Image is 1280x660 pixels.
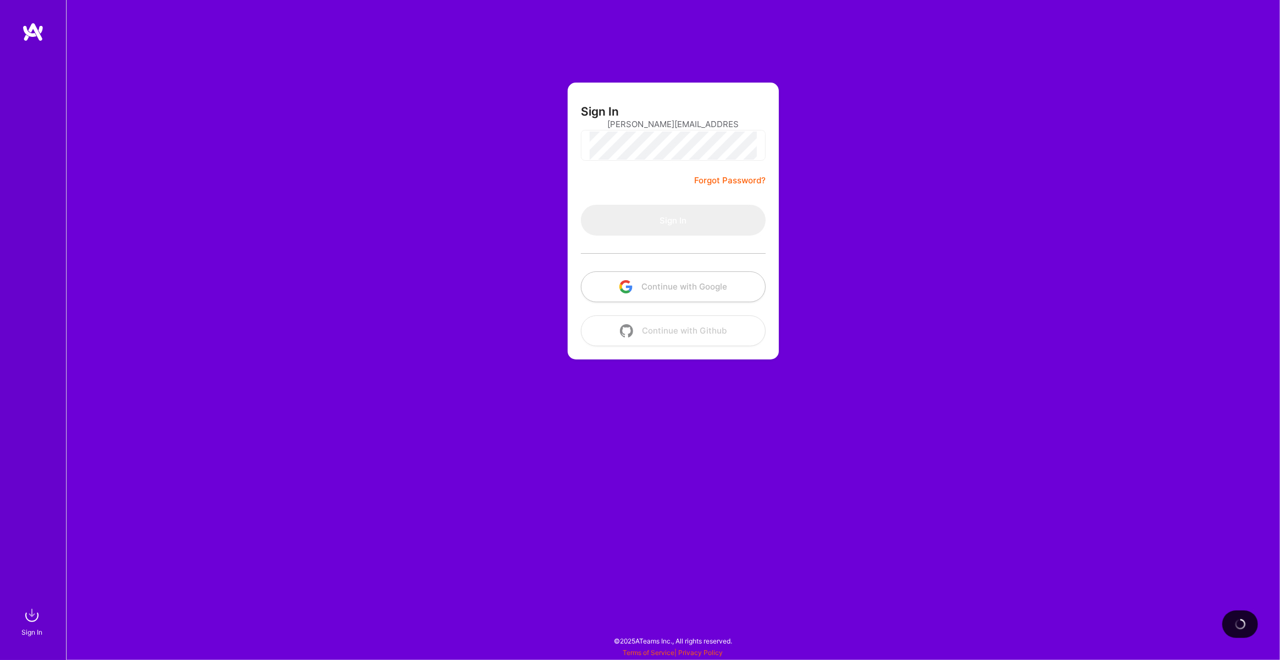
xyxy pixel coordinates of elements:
[679,648,723,657] a: Privacy Policy
[21,626,42,638] div: Sign In
[22,22,44,42] img: logo
[623,648,675,657] a: Terms of Service
[619,280,633,293] img: icon
[694,174,766,187] a: Forgot Password?
[581,105,619,118] h3: Sign In
[620,324,633,337] img: icon
[1235,619,1246,630] img: loading
[581,315,766,346] button: Continue with Github
[623,648,723,657] span: |
[21,604,43,626] img: sign in
[607,110,739,138] input: Email...
[23,604,43,638] a: sign inSign In
[66,627,1280,654] div: © 2025 ATeams Inc., All rights reserved.
[581,271,766,302] button: Continue with Google
[581,205,766,236] button: Sign In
